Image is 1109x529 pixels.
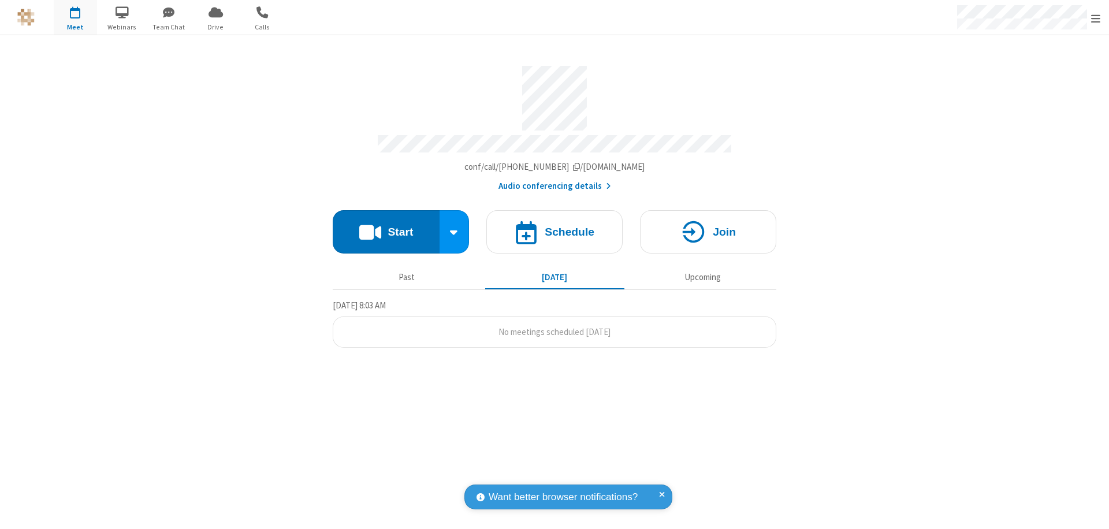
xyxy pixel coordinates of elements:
[194,22,237,32] span: Drive
[241,22,284,32] span: Calls
[388,226,413,237] h4: Start
[333,210,440,254] button: Start
[545,226,594,237] h4: Schedule
[498,326,611,337] span: No meetings scheduled [DATE]
[464,161,645,172] span: Copy my meeting room link
[147,22,191,32] span: Team Chat
[486,210,623,254] button: Schedule
[54,22,97,32] span: Meet
[489,490,638,505] span: Want better browser notifications?
[1080,499,1100,521] iframe: Chat
[333,57,776,193] section: Account details
[485,266,624,288] button: [DATE]
[713,226,736,237] h4: Join
[464,161,645,174] button: Copy my meeting room linkCopy my meeting room link
[17,9,35,26] img: QA Selenium DO NOT DELETE OR CHANGE
[440,210,470,254] div: Start conference options
[633,266,772,288] button: Upcoming
[640,210,776,254] button: Join
[333,300,386,311] span: [DATE] 8:03 AM
[101,22,144,32] span: Webinars
[498,180,611,193] button: Audio conferencing details
[333,299,776,348] section: Today's Meetings
[337,266,477,288] button: Past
